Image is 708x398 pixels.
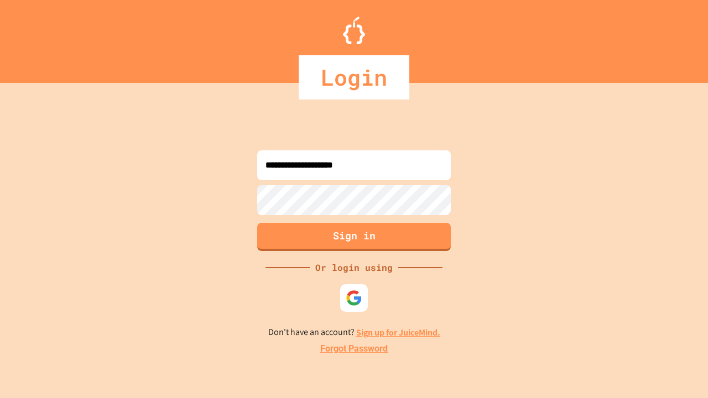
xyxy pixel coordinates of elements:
a: Sign up for JuiceMind. [356,327,440,338]
div: Login [299,55,409,99]
img: Logo.svg [343,17,365,44]
a: Forgot Password [320,342,388,355]
p: Don't have an account? [268,326,440,339]
img: google-icon.svg [346,290,362,306]
div: Or login using [310,261,398,274]
button: Sign in [257,223,451,251]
